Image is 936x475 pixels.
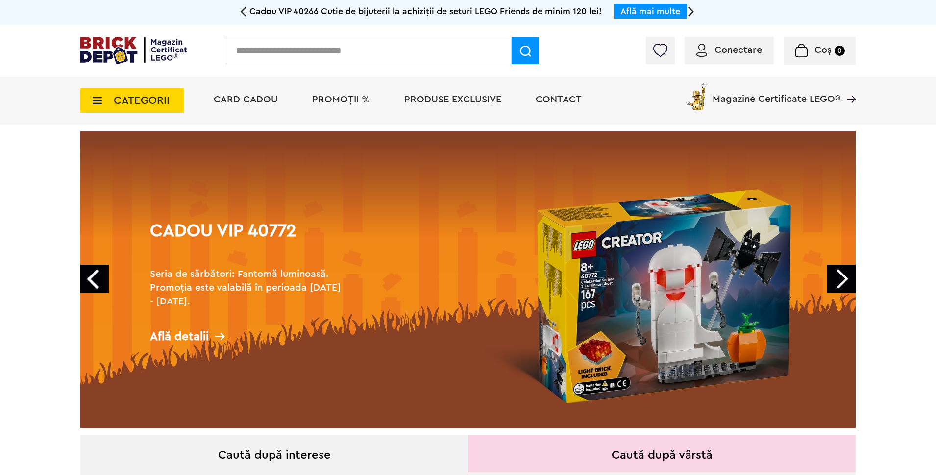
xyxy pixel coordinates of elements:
[620,7,680,16] a: Află mai multe
[150,222,346,257] h1: Cadou VIP 40772
[214,95,278,104] a: Card Cadou
[835,46,845,56] small: 0
[249,7,602,16] span: Cadou VIP 40266 Cutie de bijuterii la achiziții de seturi LEGO Friends de minim 120 lei!
[536,95,582,104] a: Contact
[312,95,370,104] a: PROMOȚII %
[468,435,856,472] div: Caută după vârstă
[696,45,762,55] a: Conectare
[814,45,832,55] span: Coș
[827,265,856,293] a: Next
[80,265,109,293] a: Prev
[714,45,762,55] span: Conectare
[80,435,468,472] div: Caută după interese
[840,81,856,91] a: Magazine Certificate LEGO®
[713,81,840,104] span: Magazine Certificate LEGO®
[150,330,346,343] div: Află detalii
[80,131,856,428] a: Cadou VIP 40772Seria de sărbători: Fantomă luminoasă. Promoția este valabilă în perioada [DATE] -...
[404,95,501,104] a: Produse exclusive
[114,95,170,106] span: CATEGORII
[150,267,346,308] h2: Seria de sărbători: Fantomă luminoasă. Promoția este valabilă în perioada [DATE] - [DATE].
